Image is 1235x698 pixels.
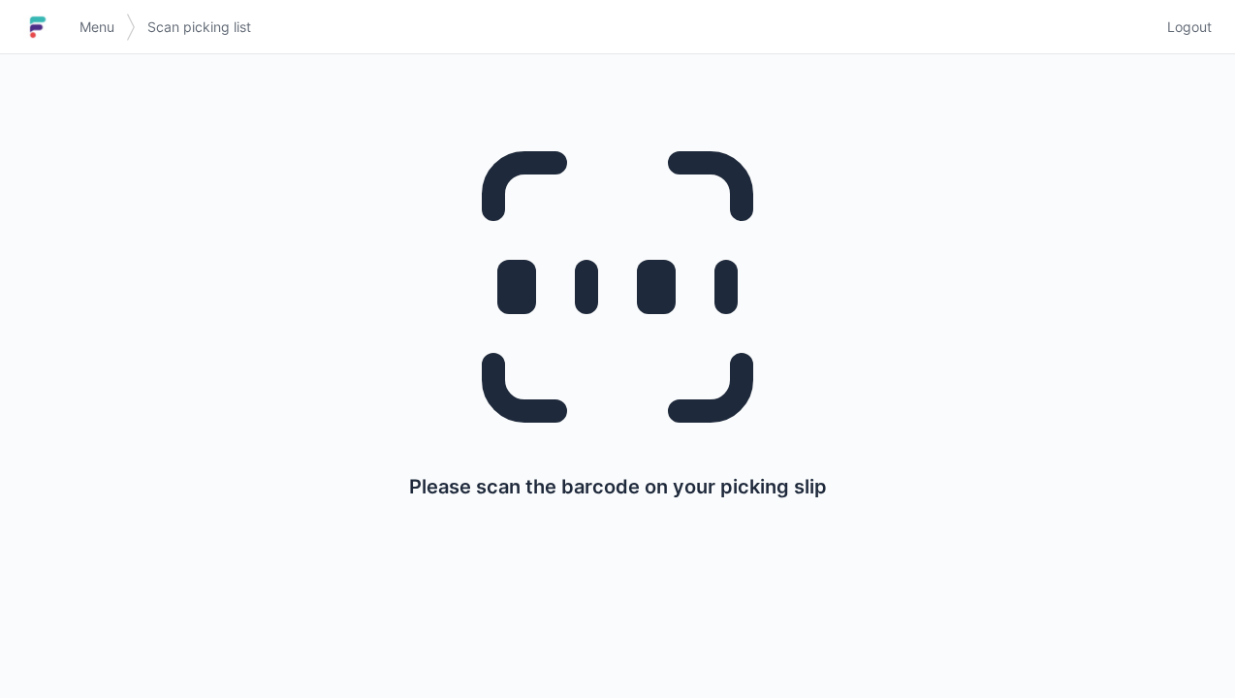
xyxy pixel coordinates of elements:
img: logo-small.jpg [23,12,52,43]
span: Scan picking list [147,17,251,37]
a: Logout [1156,10,1212,45]
a: Menu [68,10,126,45]
span: Logout [1167,17,1212,37]
img: svg> [126,4,136,50]
span: Menu [79,17,114,37]
p: Please scan the barcode on your picking slip [409,473,827,500]
a: Scan picking list [136,10,263,45]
